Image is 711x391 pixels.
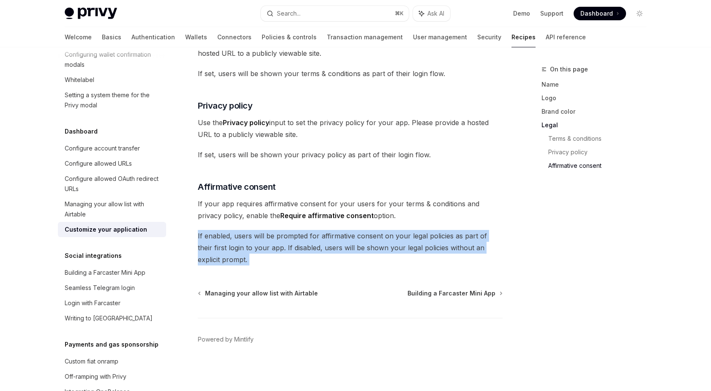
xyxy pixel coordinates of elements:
[548,159,653,172] a: Affirmative consent
[65,90,161,110] div: Setting a system theme for the Privy modal
[65,268,145,278] div: Building a Farcaster Mini App
[65,8,117,19] img: light logo
[58,171,166,197] a: Configure allowed OAuth redirect URLs
[407,289,495,298] span: Building a Farcaster Mini App
[198,68,503,79] span: If set, users will be shown your terms & conditions as part of their login flow.
[541,118,653,132] a: Legal
[58,369,166,384] a: Off-ramping with Privy
[58,295,166,311] a: Login with Farcaster
[546,27,586,47] a: API reference
[58,197,166,222] a: Managing your allow list with Airtable
[58,280,166,295] a: Seamless Telegram login
[198,230,503,265] span: If enabled, users will be prompted for affirmative consent on your legal policies as part of thei...
[550,64,588,74] span: On this page
[65,313,153,323] div: Writing to [GEOGRAPHIC_DATA]
[65,298,120,308] div: Login with Farcaster
[58,354,166,369] a: Custom fiat onramp
[327,27,403,47] a: Transaction management
[205,289,318,298] span: Managing your allow list with Airtable
[574,7,626,20] a: Dashboard
[198,117,503,140] span: Use the input to set the privacy policy for your app. Please provide a hosted URL to a publicly v...
[198,149,503,161] span: If set, users will be shown your privacy policy as part of their login flow.
[633,7,646,20] button: Toggle dark mode
[580,9,613,18] span: Dashboard
[541,78,653,91] a: Name
[58,311,166,326] a: Writing to [GEOGRAPHIC_DATA]
[261,6,409,21] button: Search...⌘K
[548,145,653,159] a: Privacy policy
[395,10,404,17] span: ⌘ K
[277,8,301,19] div: Search...
[511,27,536,47] a: Recipes
[65,372,126,382] div: Off-ramping with Privy
[65,159,132,169] div: Configure allowed URLs
[199,289,318,298] a: Managing your allow list with Airtable
[58,72,166,87] a: Whitelabel
[65,356,118,366] div: Custom fiat onramp
[262,27,317,47] a: Policies & controls
[65,174,161,194] div: Configure allowed OAuth redirect URLs
[58,87,166,113] a: Setting a system theme for the Privy modal
[548,132,653,145] a: Terms & conditions
[223,118,269,127] strong: Privacy policy
[65,224,147,235] div: Customize your application
[540,9,563,18] a: Support
[513,9,530,18] a: Demo
[58,265,166,280] a: Building a Farcaster Mini App
[65,339,159,350] h5: Payments and gas sponsorship
[65,283,135,293] div: Seamless Telegram login
[198,36,503,59] span: Use the input to set the terms & conditions for your app. Please provide a hosted URL to a public...
[407,289,502,298] a: Building a Farcaster Mini App
[65,251,122,261] h5: Social integrations
[413,6,450,21] button: Ask AI
[280,211,374,220] strong: Require affirmative consent
[541,105,653,118] a: Brand color
[198,198,503,221] span: If your app requires affirmative consent for your users for your terms & conditions and privacy p...
[65,27,92,47] a: Welcome
[65,126,98,137] h5: Dashboard
[477,27,501,47] a: Security
[102,27,121,47] a: Basics
[198,181,276,193] span: Affirmative consent
[413,27,467,47] a: User management
[198,100,252,112] span: Privacy policy
[58,156,166,171] a: Configure allowed URLs
[65,143,140,153] div: Configure account transfer
[58,222,166,237] a: Customize your application
[65,75,94,85] div: Whitelabel
[131,27,175,47] a: Authentication
[217,27,252,47] a: Connectors
[58,141,166,156] a: Configure account transfer
[65,199,161,219] div: Managing your allow list with Airtable
[185,27,207,47] a: Wallets
[427,9,444,18] span: Ask AI
[198,335,254,344] a: Powered by Mintlify
[541,91,653,105] a: Logo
